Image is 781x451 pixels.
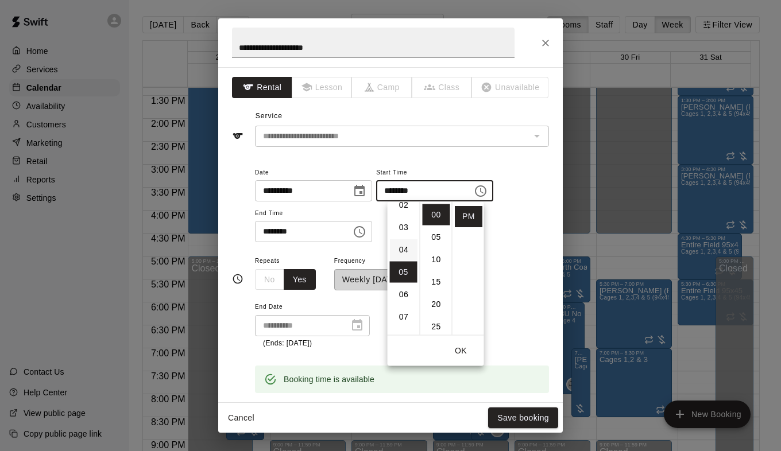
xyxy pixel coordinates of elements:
[488,407,558,429] button: Save booking
[423,204,450,226] li: 0 minutes
[232,77,292,98] button: Rental
[284,269,316,290] button: Yes
[255,165,372,181] span: Date
[412,77,473,98] span: The type of an existing booking cannot be changed
[334,254,419,269] span: Frequency
[455,206,482,227] li: PM
[256,112,283,120] span: Service
[443,340,480,361] button: OK
[390,217,417,238] li: 3 hours
[255,300,370,315] span: End Date
[263,338,362,349] p: (Ends: [DATE])
[423,294,450,315] li: 20 minutes
[292,77,353,98] span: The type of an existing booking cannot be changed
[452,202,484,335] ul: Select meridiem
[390,329,417,350] li: 8 hours
[535,33,556,53] button: Close
[388,202,420,335] ul: Select hours
[420,202,452,335] ul: Select minutes
[469,180,492,203] button: Choose time, selected time is 5:00 PM
[423,227,450,248] li: 5 minutes
[255,269,316,290] div: outlined button group
[390,284,417,305] li: 6 hours
[376,165,493,181] span: Start Time
[348,180,371,203] button: Choose date, selected date is Jan 25, 2026
[232,273,243,285] svg: Timing
[352,77,412,98] span: The type of an existing booking cannot be changed
[255,254,325,269] span: Repeats
[255,206,372,221] span: End Time
[390,306,417,328] li: 7 hours
[232,130,243,142] svg: Service
[348,220,371,243] button: Choose time, selected time is 7:00 PM
[284,369,374,390] div: Booking time is available
[223,407,260,429] button: Cancel
[390,195,417,216] li: 2 hours
[423,316,450,337] li: 25 minutes
[472,77,549,98] span: The type of an existing booking cannot be changed
[255,126,549,147] div: The service of an existing booking cannot be changed
[390,262,417,283] li: 5 hours
[423,271,450,293] li: 15 minutes
[423,249,450,270] li: 10 minutes
[390,239,417,261] li: 4 hours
